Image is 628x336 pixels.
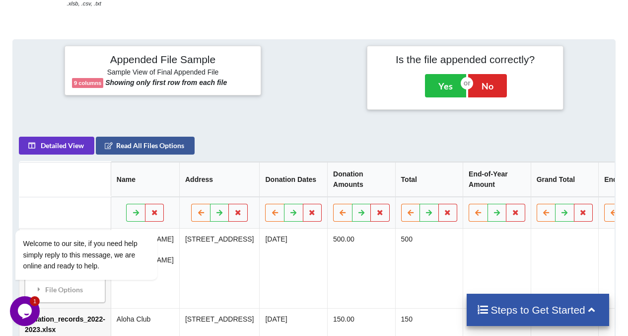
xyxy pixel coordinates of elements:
th: Donation Dates [260,162,328,197]
h4: Is the file appended correctly? [374,53,556,66]
h4: Appended File Sample [72,53,254,67]
iframe: chat widget [10,140,189,291]
iframe: chat widget [10,296,42,326]
th: Donation Amounts [327,162,395,197]
td: [STREET_ADDRESS] [179,229,259,308]
div: File Options [28,279,102,300]
b: Showing only first row from each file [105,79,227,86]
th: Address [179,162,259,197]
td: 500 [395,229,463,308]
button: No [468,74,507,97]
button: Yes [425,74,466,97]
td: [DATE] [260,229,328,308]
button: Read All Files Options [96,137,195,155]
th: Grand Total [531,162,599,197]
td: 500.00 [327,229,395,308]
th: End-of-Year Amount [463,162,531,197]
b: 9 columns [74,80,101,86]
h6: Sample View of Final Appended File [72,68,254,78]
h4: Steps to Get Started [477,304,599,316]
button: Detailed View [19,137,94,155]
th: Total [395,162,463,197]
